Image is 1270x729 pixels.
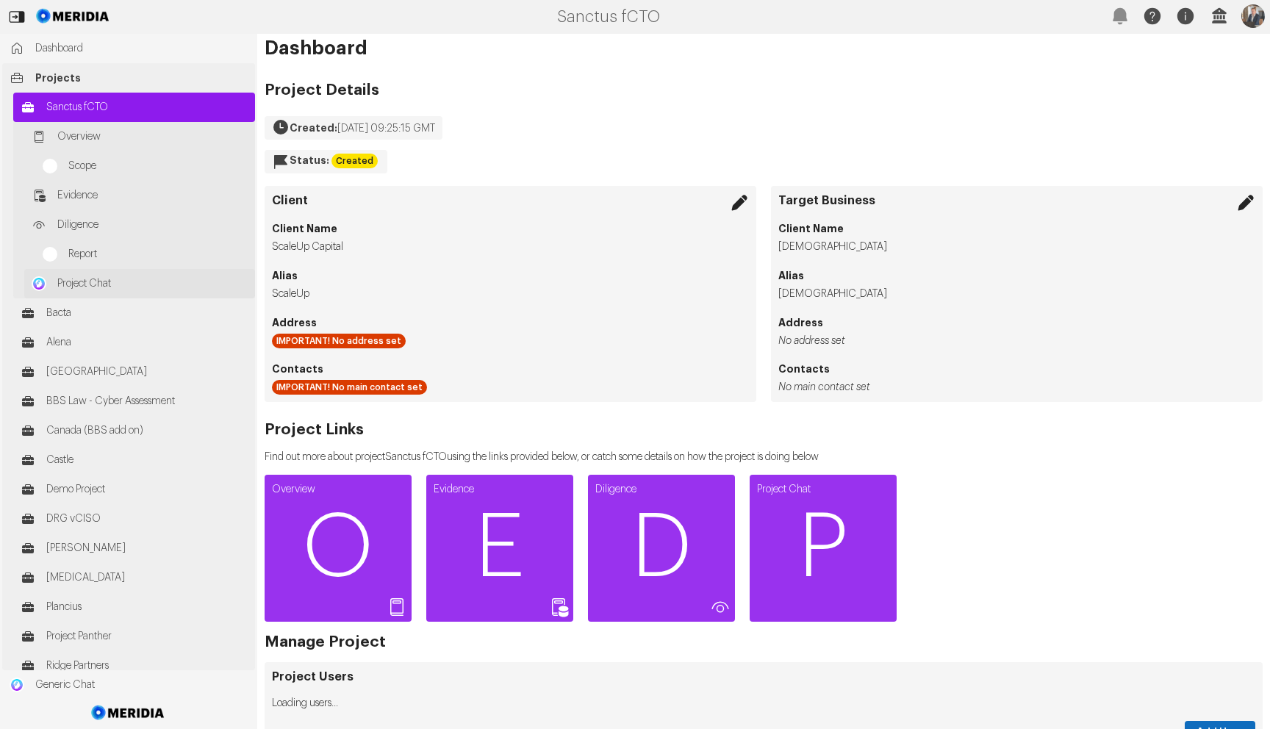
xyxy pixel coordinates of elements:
a: OverviewO [265,475,412,622]
li: [DEMOGRAPHIC_DATA] [778,287,1255,301]
li: [DEMOGRAPHIC_DATA] [778,240,1255,254]
a: Bacta [13,298,255,328]
span: Evidence [57,188,248,203]
h2: Project Details [265,83,442,98]
h4: Client Name [272,221,749,236]
i: No address set [778,336,845,346]
a: Castle [13,445,255,475]
h3: Project Users [272,669,1255,684]
span: Overview [57,129,248,144]
a: [GEOGRAPHIC_DATA] [13,357,255,387]
span: [DATE] 09:25:15 GMT [337,123,435,134]
h1: Dashboard [265,41,1263,56]
svg: Created On [272,118,290,136]
img: Generic Chat [10,678,24,692]
i: No main contact set [778,382,870,392]
img: Profile Icon [1241,4,1265,28]
span: [MEDICAL_DATA] [46,570,248,585]
h4: Alias [778,268,1255,283]
h4: Contacts [272,362,749,376]
span: Report [68,247,248,262]
li: ScaleUp [272,287,749,301]
span: Demo Project [46,482,248,497]
h2: Manage Project [265,635,386,650]
span: Diligence [57,218,248,232]
span: Project Panther [46,629,248,644]
span: Plancius [46,600,248,614]
span: [GEOGRAPHIC_DATA] [46,364,248,379]
span: Bacta [46,306,248,320]
strong: Status: [290,155,329,165]
a: Alena [13,328,255,357]
span: P [750,504,897,592]
a: Report [35,240,255,269]
span: [PERSON_NAME] [46,541,248,556]
a: Projects [2,63,255,93]
span: Scope [68,159,248,173]
span: Generic Chat [35,678,248,692]
a: Project ChatProject Chat [24,269,255,298]
h4: Address [778,315,1255,330]
a: Diligence [24,210,255,240]
span: Ridge Partners [46,658,248,673]
span: BBS Law - Cyber Assessment [46,394,248,409]
a: [MEDICAL_DATA] [13,563,255,592]
span: Projects [35,71,248,85]
img: Meridia Logo [89,697,168,729]
span: D [588,504,735,592]
span: Project Chat [57,276,248,291]
a: DiligenceD [588,475,735,622]
a: EvidenceE [426,475,573,622]
a: Dashboard [2,34,255,63]
a: DRG vCISO [13,504,255,534]
a: Canada (BBS add on) [13,416,255,445]
a: Project ChatP [750,475,897,622]
span: Canada (BBS add on) [46,423,248,438]
a: Plancius [13,592,255,622]
div: IMPORTANT! No main contact set [272,380,427,395]
p: Loading users... [272,696,1255,711]
strong: Created: [290,123,337,133]
span: DRG vCISO [46,511,248,526]
a: Evidence [24,181,255,210]
img: Project Chat [32,276,46,291]
a: [PERSON_NAME] [13,534,255,563]
h4: Contacts [778,362,1255,376]
a: Overview [24,122,255,151]
li: ScaleUp Capital [272,240,749,254]
a: Ridge Partners [13,651,255,680]
a: Demo Project [13,475,255,504]
span: Sanctus fCTO [46,100,248,115]
span: E [426,504,573,592]
a: Sanctus fCTO [13,93,255,122]
a: Generic ChatGeneric Chat [2,670,255,700]
a: Project Panther [13,622,255,651]
span: O [265,504,412,592]
div: Created [331,154,378,168]
h3: Client [272,193,749,208]
a: Scope [35,151,255,181]
h4: Address [272,315,749,330]
span: Castle [46,453,248,467]
a: BBS Law - Cyber Assessment [13,387,255,416]
div: IMPORTANT! No address set [272,334,406,348]
h4: Alias [272,268,749,283]
h4: Client Name [778,221,1255,236]
span: Dashboard [35,41,248,56]
h3: Target Business [778,193,1255,208]
p: Find out more about project Sanctus fCTO using the links provided below, or catch some details on... [265,450,819,464]
span: Alena [46,335,248,350]
h2: Project Links [265,423,819,437]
